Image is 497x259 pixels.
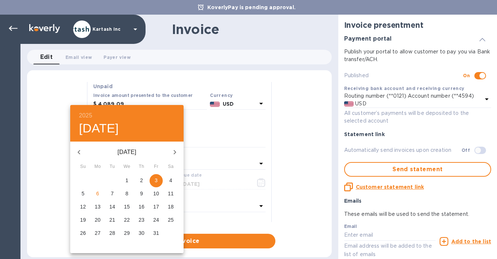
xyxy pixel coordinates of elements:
[164,174,177,187] button: 4
[153,229,159,237] p: 31
[76,200,90,214] button: 12
[135,227,148,240] button: 30
[135,200,148,214] button: 16
[120,200,133,214] button: 15
[150,227,163,240] button: 31
[95,216,101,224] p: 20
[125,177,128,184] p: 1
[140,177,143,184] p: 2
[139,229,144,237] p: 30
[95,229,101,237] p: 27
[111,190,114,197] p: 7
[120,163,133,170] span: We
[79,121,119,136] button: [DATE]
[120,187,133,200] button: 8
[168,203,174,210] p: 18
[106,163,119,170] span: Tu
[82,190,84,197] p: 5
[91,163,104,170] span: Mo
[150,187,163,200] button: 10
[106,227,119,240] button: 28
[150,200,163,214] button: 17
[109,229,115,237] p: 28
[106,200,119,214] button: 14
[124,203,130,210] p: 15
[164,163,177,170] span: Sa
[164,200,177,214] button: 18
[95,203,101,210] p: 13
[168,216,174,224] p: 25
[150,214,163,227] button: 24
[96,190,99,197] p: 6
[91,187,104,200] button: 6
[91,200,104,214] button: 13
[76,214,90,227] button: 19
[106,187,119,200] button: 7
[80,216,86,224] p: 19
[135,214,148,227] button: 23
[88,148,166,157] p: [DATE]
[76,227,90,240] button: 26
[153,190,159,197] p: 10
[120,227,133,240] button: 29
[168,190,174,197] p: 11
[91,227,104,240] button: 27
[135,187,148,200] button: 9
[79,110,92,121] button: 2025
[139,216,144,224] p: 23
[150,163,163,170] span: Fr
[164,187,177,200] button: 11
[135,174,148,187] button: 2
[80,229,86,237] p: 26
[124,229,130,237] p: 29
[135,163,148,170] span: Th
[140,190,143,197] p: 9
[109,216,115,224] p: 21
[125,190,128,197] p: 8
[155,177,158,184] p: 3
[169,177,172,184] p: 4
[164,214,177,227] button: 25
[124,216,130,224] p: 22
[80,203,86,210] p: 12
[153,216,159,224] p: 24
[76,187,90,200] button: 5
[120,214,133,227] button: 22
[153,203,159,210] p: 17
[76,163,90,170] span: Su
[109,203,115,210] p: 14
[120,174,133,187] button: 1
[106,214,119,227] button: 21
[91,214,104,227] button: 20
[150,174,163,187] button: 3
[139,203,144,210] p: 16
